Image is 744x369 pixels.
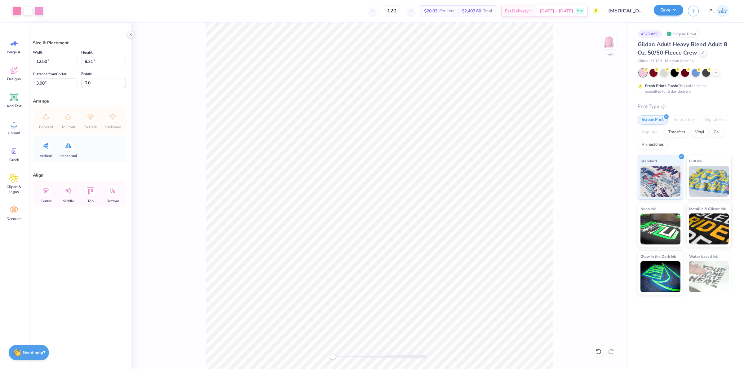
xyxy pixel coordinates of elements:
span: Total [483,8,492,14]
div: Original Proof [665,30,700,38]
div: Rhinestones [638,140,668,149]
span: Minimum Order: 24 + [665,59,696,64]
span: Vertical [40,153,52,158]
span: Horizontal [60,153,77,158]
label: Distance from Collar [33,70,66,78]
span: Free [577,9,583,13]
span: Top [87,199,94,204]
div: Embroidery [670,115,699,125]
div: Foil [710,128,725,137]
span: $2,403.60 [462,8,481,14]
span: Water based Ink [689,253,718,260]
span: Decorate [7,216,21,221]
img: Metallic & Glitter Ink [689,213,729,244]
img: Neon Ink [640,213,680,244]
span: Add Text [7,103,21,108]
div: Align [33,172,126,178]
span: Neon Ink [640,205,656,212]
span: Designs [7,77,21,81]
img: Water based Ink [689,261,729,292]
span: Clipart & logos [4,184,24,194]
span: Est. Delivery [505,8,529,14]
a: PL [706,5,732,17]
div: Applique [638,128,662,137]
img: Glow in the Dark Ink [640,261,680,292]
span: # G180 [651,59,662,64]
input: – – [380,5,404,16]
div: This color can be expedited for 5 day delivery. [645,83,721,94]
div: Accessibility label [330,354,336,360]
strong: Fresh Prints Flash: [645,83,678,88]
span: Middle [63,199,74,204]
span: Standard [640,158,657,164]
div: Arrange [33,98,126,104]
div: # 525905F [638,30,662,38]
span: PL [709,7,715,15]
img: Pamela Lois Reyes [716,5,729,17]
div: Front [604,51,613,57]
span: Puff Ink [689,158,702,164]
img: Puff Ink [689,166,729,197]
div: Transfers [664,128,689,137]
label: Width [33,49,43,56]
label: Rotate [81,70,92,77]
div: Size & Placement [33,40,126,46]
span: Image AI [7,50,21,55]
strong: Need help? [23,350,45,356]
span: $20.03 [424,8,437,14]
span: Gildan Adult Heavy Blend Adult 8 Oz. 50/50 Fleece Crew [638,41,727,56]
span: Glow in the Dark Ink [640,253,676,260]
span: Bottom [107,199,119,204]
div: Print Type [638,103,732,110]
span: Upload [8,130,20,135]
span: Per Item [439,8,454,14]
img: Front [603,36,615,48]
span: Center [41,199,51,204]
span: Gildan [638,59,648,64]
span: [DATE] - [DATE] [540,8,573,14]
input: Untitled Design [604,5,649,17]
div: Digital Print [701,115,731,125]
span: Metallic & Glitter Ink [689,205,726,212]
img: Standard [640,166,680,197]
button: Save [654,5,683,15]
span: Greek [9,157,19,162]
div: Screen Print [638,115,668,125]
label: Height [81,49,92,56]
div: Vinyl [691,128,708,137]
